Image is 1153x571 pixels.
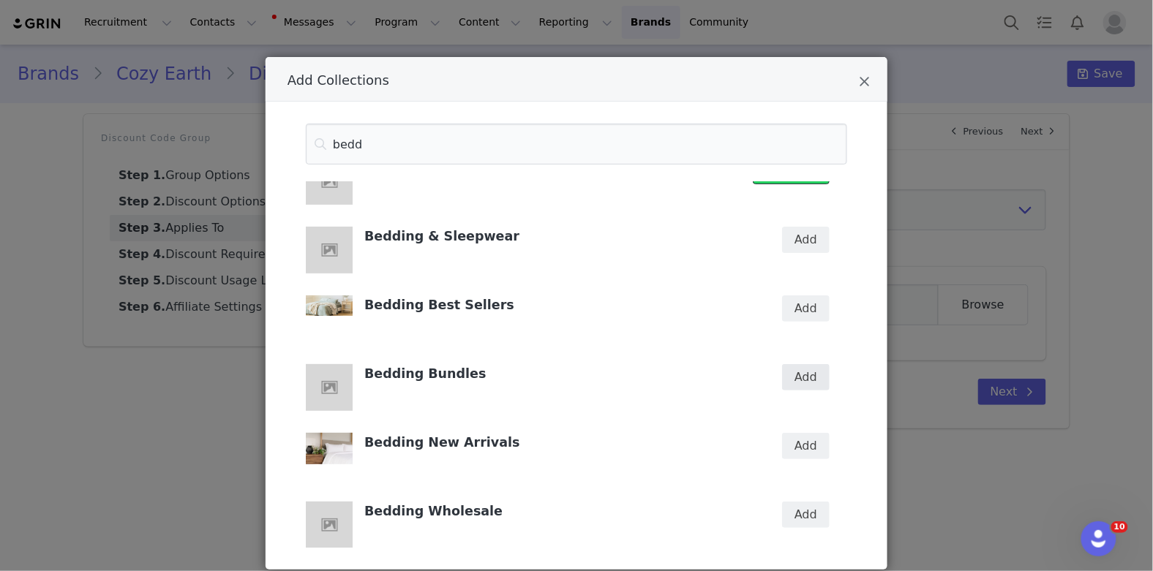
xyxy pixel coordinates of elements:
[1081,521,1116,556] iframe: Intercom live chat
[782,433,830,459] button: Add
[364,364,740,382] h4: Bedding Bundles
[306,227,353,273] img: Bedding & Sleepwear
[364,433,740,450] h4: Bedding New Arrivals
[306,364,353,411] img: Bedding Bundles
[266,57,887,570] div: Add Collections
[859,75,870,92] button: Close
[306,295,353,316] img: Bedding Best Sellers
[364,227,740,244] h4: Bedding & Sleepwear
[288,72,389,88] span: Add Collections
[306,502,353,548] img: Bedding Wholesale
[782,295,830,322] button: Add
[364,502,740,519] h4: Bedding Wholesale
[782,502,830,528] button: Add
[1111,521,1128,533] span: 10
[364,295,740,313] h4: Bedding Best Sellers
[306,124,847,165] input: Search for collections by title
[306,433,353,464] img: Bedding New Arrivals
[782,227,830,253] button: Add
[782,364,830,390] button: Add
